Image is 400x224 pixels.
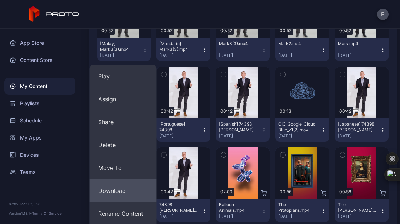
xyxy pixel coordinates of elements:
[4,95,75,112] a: Playlists
[90,65,157,88] button: Play
[338,133,380,139] div: [DATE]
[278,133,320,139] div: [DATE]
[338,214,380,219] div: [DATE]
[90,88,157,111] button: Assign
[219,133,261,139] div: [DATE]
[4,164,75,181] a: Teams
[338,53,380,58] div: [DATE]
[335,118,389,142] button: [Japanese] 74398 [PERSON_NAME] Welcome Proto 2025.mp4[DATE]
[377,9,389,20] button: E
[4,146,75,164] a: Devices
[278,41,317,47] div: Mark2.mp4
[159,214,201,219] div: [DATE]
[335,38,389,61] button: Mark.mp4[DATE]
[156,118,210,142] button: [Portuguese] 74398 [PERSON_NAME] Welcome Proto 2025.mp4[DATE]
[278,202,317,213] div: The Protopians.mp4
[159,121,199,133] div: [Portuguese] 74398 Stuart Welcome Proto 2025.mp4
[90,111,157,133] button: Share
[219,41,258,47] div: Mark3(3).mp4
[159,202,199,213] div: 74398 Stuart Welcome Proto 2025.mp4
[216,199,270,222] button: Balloon Animals.mp4[DATE]
[219,214,261,219] div: [DATE]
[9,211,32,215] span: Version 1.13.1 •
[219,121,258,133] div: [Spanish] 74398 Stuart Welcome Proto 2025.mp4
[335,199,389,222] button: The [PERSON_NAME] [PERSON_NAME].mp4[DATE]
[278,214,320,219] div: [DATE]
[4,78,75,95] a: My Content
[97,38,151,61] button: [Malay] Mark3(3).mp4[DATE]
[275,199,329,222] button: The Protopians.mp4[DATE]
[159,41,199,52] div: [Mandarin] Mark3(3).mp4
[32,211,62,215] a: Terms Of Service
[9,201,71,207] div: © 2025 PROTO, Inc.
[338,41,377,47] div: Mark.mp4
[100,41,139,52] div: [Malay] Mark3(3).mp4
[338,202,377,213] div: The Mona Lisa.mp4
[4,129,75,146] a: My Apps
[90,179,157,202] button: Download
[219,53,261,58] div: [DATE]
[275,118,329,142] button: CIC_Google_Cloud_Blue_v1(2).mov[DATE]
[4,34,75,52] a: App Store
[156,38,210,61] button: [Mandarin] Mark3(3).mp4[DATE]
[4,112,75,129] a: Schedule
[275,38,329,61] button: Mark2.mp4[DATE]
[100,53,142,58] div: [DATE]
[278,53,320,58] div: [DATE]
[90,133,157,156] button: Delete
[216,118,270,142] button: [Spanish] 74398 [PERSON_NAME] Welcome Proto 2025.mp4[DATE]
[219,202,258,213] div: Balloon Animals.mp4
[278,121,317,133] div: CIC_Google_Cloud_Blue_v1(2).mov
[156,199,210,222] button: 74398 [PERSON_NAME] Welcome Proto 2025.mp4[DATE]
[90,156,157,179] button: Move To
[338,121,377,133] div: [Japanese] 74398 Stuart Welcome Proto 2025.mp4
[216,38,270,61] button: Mark3(3).mp4[DATE]
[4,52,75,69] a: Content Store
[159,133,201,139] div: [DATE]
[159,53,201,58] div: [DATE]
